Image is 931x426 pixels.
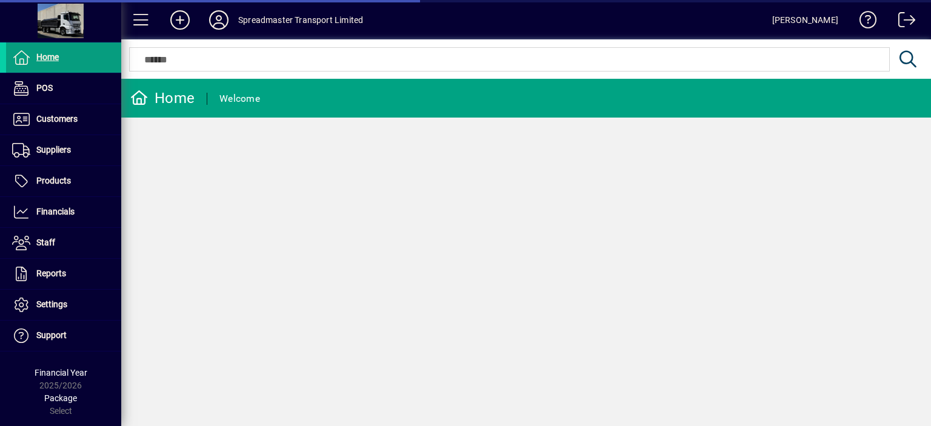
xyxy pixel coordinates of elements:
div: Spreadmaster Transport Limited [238,10,363,30]
span: Financial Year [35,368,87,378]
span: Financials [36,207,75,216]
a: Suppliers [6,135,121,165]
span: Products [36,176,71,185]
a: Settings [6,290,121,320]
span: Support [36,330,67,340]
button: Profile [199,9,238,31]
span: Package [44,393,77,403]
button: Add [161,9,199,31]
span: Settings [36,299,67,309]
span: Suppliers [36,145,71,155]
a: Logout [889,2,916,42]
div: Home [130,88,195,108]
span: POS [36,83,53,93]
a: Knowledge Base [850,2,877,42]
a: Products [6,166,121,196]
div: [PERSON_NAME] [772,10,838,30]
a: Customers [6,104,121,135]
a: Support [6,321,121,351]
span: Reports [36,268,66,278]
a: POS [6,73,121,104]
span: Staff [36,238,55,247]
div: Welcome [219,89,260,108]
a: Financials [6,197,121,227]
a: Staff [6,228,121,258]
span: Home [36,52,59,62]
a: Reports [6,259,121,289]
span: Customers [36,114,78,124]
